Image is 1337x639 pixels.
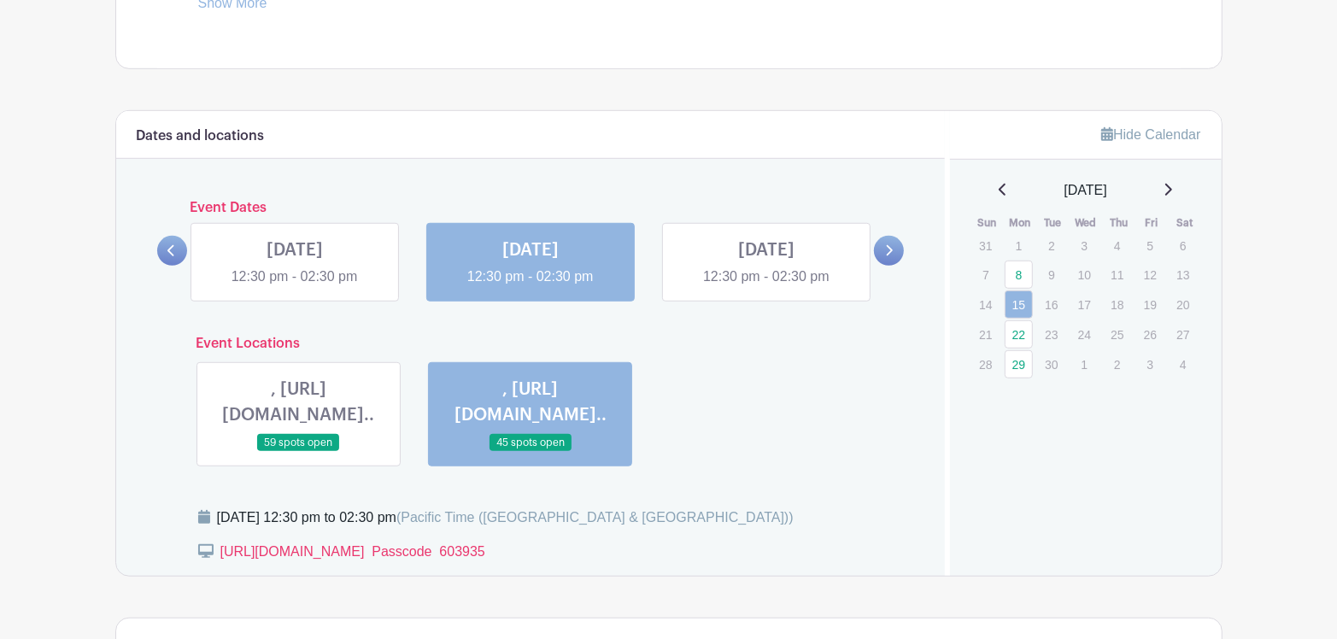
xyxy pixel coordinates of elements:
p: 28 [971,351,1000,378]
div: [DATE] 12:30 pm to 02:30 pm [217,507,794,528]
p: 26 [1136,321,1164,348]
th: Thu [1102,214,1135,232]
th: Sun [970,214,1004,232]
h6: Dates and locations [137,128,265,144]
p: 12 [1136,261,1164,288]
p: 1 [1070,351,1099,378]
p: 27 [1169,321,1197,348]
p: 30 [1037,351,1065,378]
p: 11 [1103,261,1131,288]
th: Sat [1168,214,1201,232]
p: 4 [1169,351,1197,378]
p: 24 [1070,321,1099,348]
h6: Event Dates [187,200,875,216]
span: [DATE] [1064,180,1107,201]
th: Mon [1004,214,1037,232]
p: 18 [1103,291,1131,318]
span: (Pacific Time ([GEOGRAPHIC_DATA] & [GEOGRAPHIC_DATA])) [396,510,794,525]
a: Hide Calendar [1101,127,1200,142]
p: 6 [1169,232,1197,259]
p: 1 [1005,232,1033,259]
a: 22 [1005,320,1033,349]
p: 2 [1037,232,1065,259]
h6: Event Locations [183,336,879,352]
p: 3 [1136,351,1164,378]
p: 21 [971,321,1000,348]
p: 31 [971,232,1000,259]
a: [URL][DOMAIN_NAME] Passcode 603935 [220,544,485,559]
p: 25 [1103,321,1131,348]
p: 3 [1070,232,1099,259]
p: 20 [1169,291,1197,318]
p: 2 [1103,351,1131,378]
p: 9 [1037,261,1065,288]
p: 5 [1136,232,1164,259]
th: Fri [1135,214,1169,232]
p: 13 [1169,261,1197,288]
p: 14 [971,291,1000,318]
p: 7 [971,261,1000,288]
th: Tue [1036,214,1070,232]
p: 17 [1070,291,1099,318]
a: 29 [1005,350,1033,378]
p: 19 [1136,291,1164,318]
p: 4 [1103,232,1131,259]
p: 16 [1037,291,1065,318]
a: 8 [1005,261,1033,289]
p: 23 [1037,321,1065,348]
th: Wed [1070,214,1103,232]
a: 15 [1005,290,1033,319]
p: 10 [1070,261,1099,288]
